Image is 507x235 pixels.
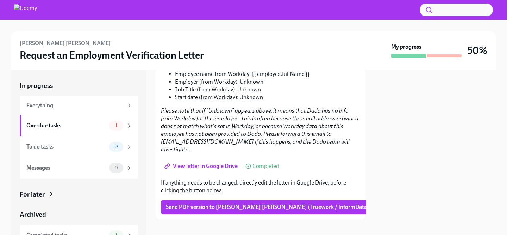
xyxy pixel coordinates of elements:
span: 1 [111,123,121,128]
span: 0 [110,144,122,149]
a: For later [20,190,138,199]
li: Start date (from Workday): Unknown [175,94,360,101]
a: Messages0 [20,157,138,179]
span: View letter in Google Drive [166,163,238,170]
a: To do tasks0 [20,136,138,157]
span: Send PDF version to [PERSON_NAME] [PERSON_NAME] (Truework / InformData) [166,204,369,211]
li: Job Title (from Workday): Unknown [175,86,360,94]
h3: 50% [467,44,487,57]
img: Udemy [14,4,37,16]
a: Archived [20,210,138,219]
p: If anything needs to be changed, directly edit the letter in Google Drive, before clicking the bu... [161,179,360,194]
a: Everything [20,96,138,115]
a: View letter in Google Drive [161,159,243,173]
h6: [PERSON_NAME] [PERSON_NAME] [20,40,111,47]
span: Completed [252,163,279,169]
div: Messages [26,164,106,172]
div: Everything [26,102,123,109]
h3: Request an Employment Verification Letter [20,49,204,61]
strong: My progress [391,43,421,51]
li: Employee name from Workday: {{ employee.fullName }} [175,70,360,78]
div: For later [20,190,45,199]
button: Send PDF version to [PERSON_NAME] [PERSON_NAME] (Truework / InformData) [161,200,374,214]
a: In progress [20,81,138,90]
div: Overdue tasks [26,122,106,129]
a: Overdue tasks1 [20,115,138,136]
em: Please note that if "Unknown" appears above, it means that Dado has no info from Workday for this... [161,107,358,153]
span: 0 [110,165,122,170]
div: To do tasks [26,143,106,151]
li: Employer (from Workday): Unknown [175,78,360,86]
